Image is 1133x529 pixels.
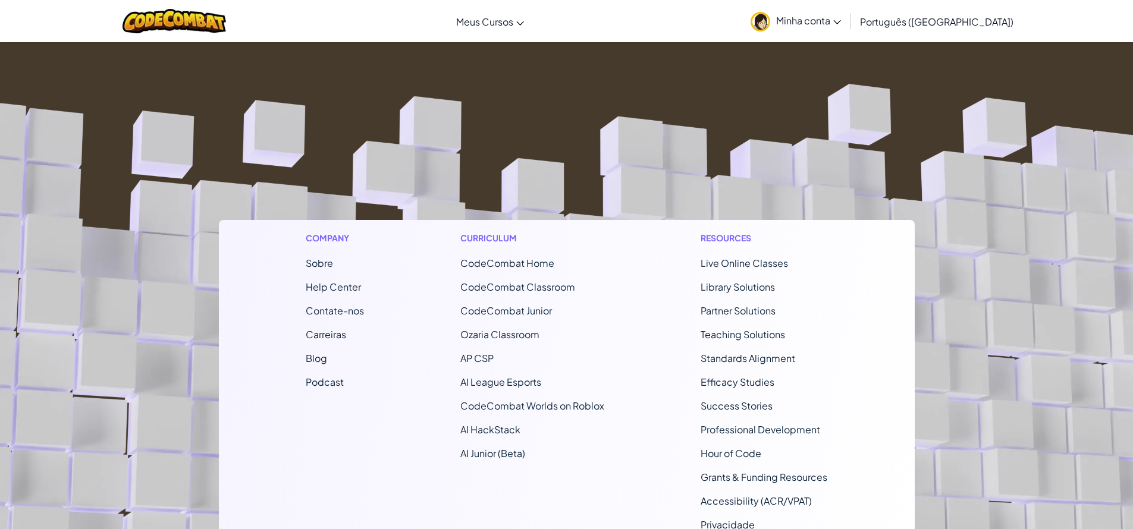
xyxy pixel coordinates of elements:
a: Português ([GEOGRAPHIC_DATA]) [854,5,1019,37]
a: Partner Solutions [701,304,776,317]
span: Contate-nos [306,304,364,317]
a: Hour of Code [701,447,761,459]
span: Minha conta [776,14,841,27]
a: Professional Development [701,423,820,436]
img: CodeCombat logo [123,9,227,33]
a: Success Stories [701,399,773,412]
h1: Company [306,232,364,244]
a: Efficacy Studies [701,376,774,388]
a: Podcast [306,376,344,388]
img: avatar [751,12,770,32]
span: Meus Cursos [456,15,513,28]
a: Sobre [306,257,333,269]
a: Meus Cursos [450,5,530,37]
a: AP CSP [460,352,494,364]
a: Help Center [306,281,361,293]
h1: Curriculum [460,232,604,244]
a: Blog [306,352,327,364]
a: Grants & Funding Resources [701,471,827,483]
a: CodeCombat Worlds on Roblox [460,399,604,412]
a: AI Junior (Beta) [460,447,525,459]
span: Português ([GEOGRAPHIC_DATA]) [860,15,1013,28]
a: CodeCombat Junior [460,304,552,317]
h1: Resources [701,232,827,244]
a: Standards Alignment [701,352,795,364]
a: AI HackStack [460,423,520,436]
a: CodeCombat Classroom [460,281,575,293]
a: Teaching Solutions [701,328,785,341]
a: AI League Esports [460,376,541,388]
a: Accessibility (ACR/VPAT) [701,495,812,507]
a: Carreiras [306,328,346,341]
a: Library Solutions [701,281,775,293]
a: Minha conta [745,2,847,40]
a: Live Online Classes [701,257,788,269]
a: Ozaria Classroom [460,328,539,341]
span: CodeCombat Home [460,257,554,269]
